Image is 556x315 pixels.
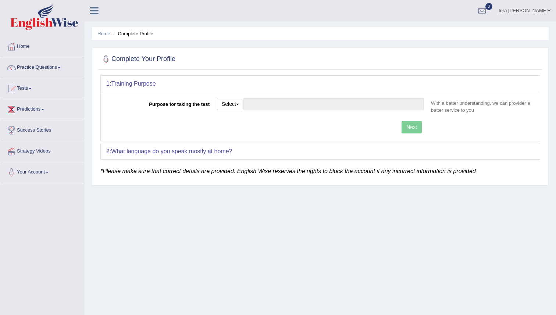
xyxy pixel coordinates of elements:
a: Predictions [0,99,84,118]
b: Training Purpose [111,80,156,87]
em: *Please make sure that correct details are provided. English Wise reserves the rights to block th... [100,168,476,174]
span: 0 [485,3,493,10]
h2: Complete Your Profile [100,54,175,65]
a: Tests [0,78,84,97]
li: Complete Profile [111,30,153,37]
div: 1: [101,76,540,92]
p: With a better understanding, we can provider a better service to you [427,100,534,114]
button: Select [217,98,244,110]
a: Your Account [0,162,84,180]
a: Success Stories [0,120,84,139]
b: What language do you speak mostly at home? [111,148,232,154]
a: Strategy Videos [0,141,84,160]
div: 2: [101,143,540,160]
a: Practice Questions [0,57,84,76]
a: Home [0,36,84,55]
label: Purpose for taking the test [106,98,213,108]
a: Home [97,31,110,36]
